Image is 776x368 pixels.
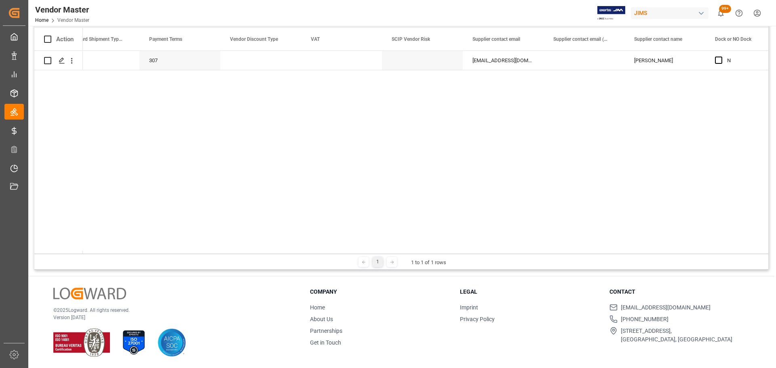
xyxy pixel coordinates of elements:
button: show 100 new notifications [712,4,730,22]
div: [PERSON_NAME] [624,51,705,70]
span: Dock or NO Dock [715,36,751,42]
a: Partnerships [310,328,342,334]
img: ISO 27001 Certification [120,328,148,357]
div: [EMAIL_ADDRESS][DOMAIN_NAME];[EMAIL_ADDRESS][DOMAIN_NAME] [463,51,544,70]
div: 307 [139,51,220,70]
a: Get in Touch [310,339,341,346]
img: Exertis%20JAM%20-%20Email%20Logo.jpg_1722504956.jpg [597,6,625,20]
div: JIMS [631,7,709,19]
span: [PHONE_NUMBER] [621,315,668,324]
button: Help Center [730,4,748,22]
span: [EMAIL_ADDRESS][DOMAIN_NAME] [621,303,711,312]
h3: Contact [609,288,749,296]
a: About Us [310,316,333,322]
span: VAT [311,36,320,42]
span: Payment Terms [149,36,182,42]
a: Imprint [460,304,478,311]
span: Vendor Discount Type [230,36,278,42]
div: Action [56,36,74,43]
h3: Legal [460,288,600,296]
h3: Company [310,288,450,296]
p: Version [DATE] [53,314,290,321]
div: 1 to 1 of 1 rows [411,259,446,267]
img: AICPA SOC [158,328,186,357]
span: Supplier contact name [634,36,682,42]
div: Press SPACE to select this row. [34,51,83,70]
span: Supplier contact email [472,36,520,42]
span: SCIP Vendor Risk [392,36,430,42]
img: Logward Logo [53,288,126,299]
p: © 2025 Logward. All rights reserved. [53,307,290,314]
span: [STREET_ADDRESS], [GEOGRAPHIC_DATA], [GEOGRAPHIC_DATA] [621,327,732,344]
span: Standard Shipment Type2 [68,36,122,42]
div: 1 [373,257,383,267]
img: ISO 9001 & ISO 14001 Certification [53,328,110,357]
span: 99+ [719,5,731,13]
button: JIMS [631,5,712,21]
div: Vendor Master [35,4,89,16]
a: Privacy Policy [460,316,495,322]
a: Home [310,304,325,311]
span: Supplier contact email (CCed) [553,36,607,42]
a: Home [35,17,48,23]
